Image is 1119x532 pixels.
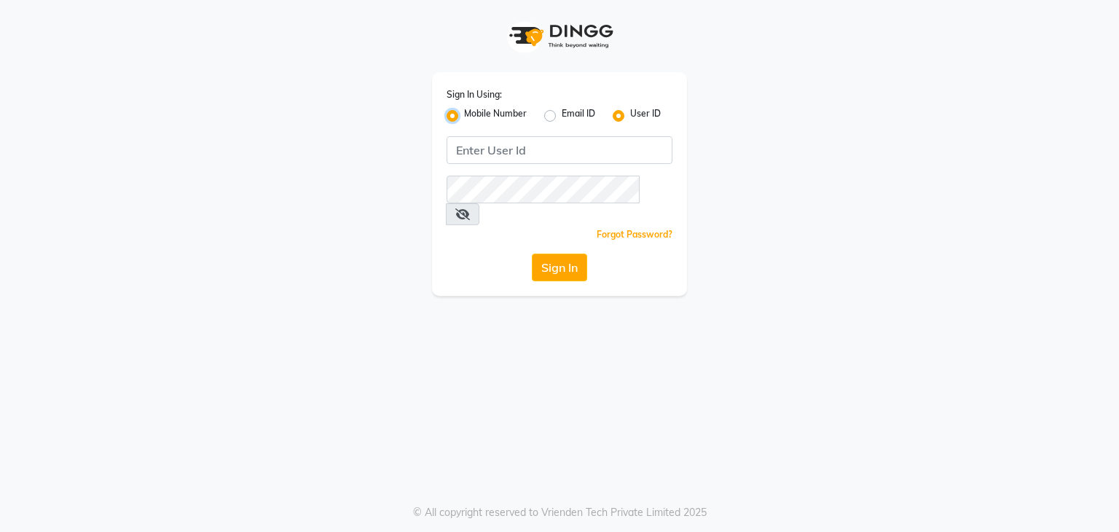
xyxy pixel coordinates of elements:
input: Username [447,176,640,203]
a: Forgot Password? [597,229,672,240]
label: Email ID [562,107,595,125]
label: Sign In Using: [447,88,502,101]
img: logo1.svg [501,15,618,58]
label: User ID [630,107,661,125]
button: Sign In [532,254,587,281]
input: Username [447,136,672,164]
label: Mobile Number [464,107,527,125]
